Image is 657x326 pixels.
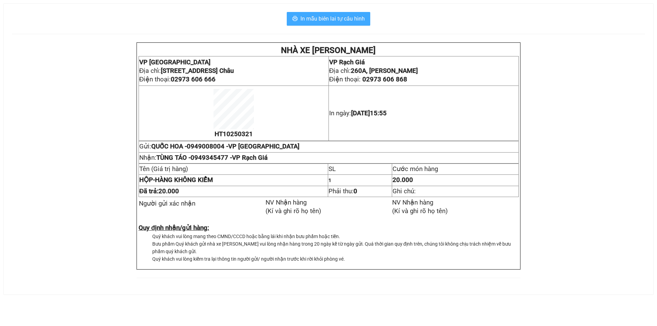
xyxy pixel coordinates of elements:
span: 1 [328,178,331,183]
span: QUỐC HOA - [151,143,299,150]
span: NV Nhận hàng [266,199,307,206]
li: Quý khách vui lòng mang theo CMND/CCCD hoặc bằng lái khi nhận bưu phẩm hoặc tiền. [152,233,519,240]
span: Phải thu: [328,187,357,195]
span: HỘP [139,176,153,184]
strong: 260A, [PERSON_NAME] [351,67,418,75]
span: Điện thoại: [139,76,216,83]
span: 0949008004 - [187,143,299,150]
span: VP [GEOGRAPHIC_DATA] [139,58,210,66]
span: NV Nhận hàng [392,199,433,206]
span: HT10250321 [215,130,253,138]
strong: 0 [353,187,357,195]
li: Quý khách vui lòng kiểm tra lại thông tin người gửi/ người nhận trước khi rời khỏi phòng vé. [152,255,519,263]
span: In mẫu biên lai tự cấu hình [300,14,365,23]
span: Người gửi xác nhận [139,200,195,207]
span: - [139,176,155,184]
span: Địa chỉ: [139,67,234,75]
strong: NHÀ XE [PERSON_NAME] [281,45,376,55]
span: Đã trả: [139,187,179,195]
span: Địa chỉ: [329,67,418,75]
span: 02973 606 666 [171,76,216,83]
span: 15:55 [370,109,387,117]
span: SL [328,165,336,173]
li: Bưu phẩm Quý khách gửi nhà xe [PERSON_NAME] vui lòng nhận hàng trong 20 ngày kể từ ngày gửi. Quá ... [152,240,519,255]
span: printer [292,16,298,22]
span: Gửi: [139,143,299,150]
span: Cước món hàng [392,165,438,173]
span: (Kí và ghi rõ họ tên) [392,207,448,215]
span: Nhận: [139,154,268,161]
span: VP [GEOGRAPHIC_DATA] [228,143,299,150]
span: Ghi chú: [392,187,416,195]
span: VP Rạch Giá [232,154,268,161]
span: Điện thoại: [329,76,407,83]
span: Tên (Giá trị hàng) [139,165,188,173]
strong: HÀNG KHÔNG KIỂM [139,176,213,184]
span: (Kí và ghi rõ họ tên) [266,207,321,215]
span: 20.000 [158,187,179,195]
button: printerIn mẫu biên lai tự cấu hình [287,12,370,26]
span: TÙNG TÁO - [156,154,268,161]
span: [DATE] [351,109,387,117]
span: 0949345477 - [191,154,268,161]
span: 02973 606 868 [362,76,407,83]
span: 20.000 [392,176,413,184]
span: VP Rạch Giá [329,58,365,66]
strong: [STREET_ADDRESS] Châu [161,67,234,75]
span: In ngày: [329,109,387,117]
strong: Quy định nhận/gửi hàng: [139,224,209,232]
